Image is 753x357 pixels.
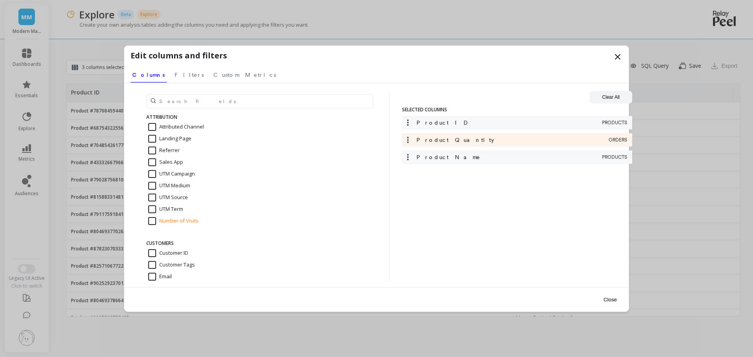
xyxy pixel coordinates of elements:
[148,147,180,154] span: Referrer
[601,291,619,308] button: Close
[402,107,632,113] span: SELECTED COLUMNS
[402,133,632,150] div: Product QuantityORDERS
[148,135,191,143] span: Landing Page
[148,261,195,269] span: Customer Tags
[146,240,174,246] span: CUSTOMERS
[131,65,622,83] nav: Tabs
[148,182,190,190] span: UTM Medium
[175,71,204,79] span: Filters
[148,273,172,281] span: Email
[146,114,177,120] span: ATTRIBUTION
[148,170,195,178] span: UTM Campaign
[417,119,472,127] span: Product ID
[402,116,632,133] div: Product IDPRODUCTS
[602,120,627,126] span: PRODUCTS
[148,205,183,213] span: UTM Term
[417,136,494,144] span: Product Quantity
[213,71,276,79] span: Custom Metrics
[148,123,204,131] span: Attributed Channel
[132,71,165,79] span: Columns
[148,158,183,166] span: Sales App
[148,194,188,201] span: UTM Source
[609,137,627,143] span: ORDERS
[148,249,188,257] span: Customer ID
[602,154,627,160] span: PRODUCTS
[146,94,373,109] input: Search fields
[402,150,632,168] div: Product NamePRODUCTS
[148,217,198,225] span: Number of Visits
[589,91,632,103] button: Clear All
[131,50,227,62] h1: Edit columns and filters
[417,153,480,161] span: Product Name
